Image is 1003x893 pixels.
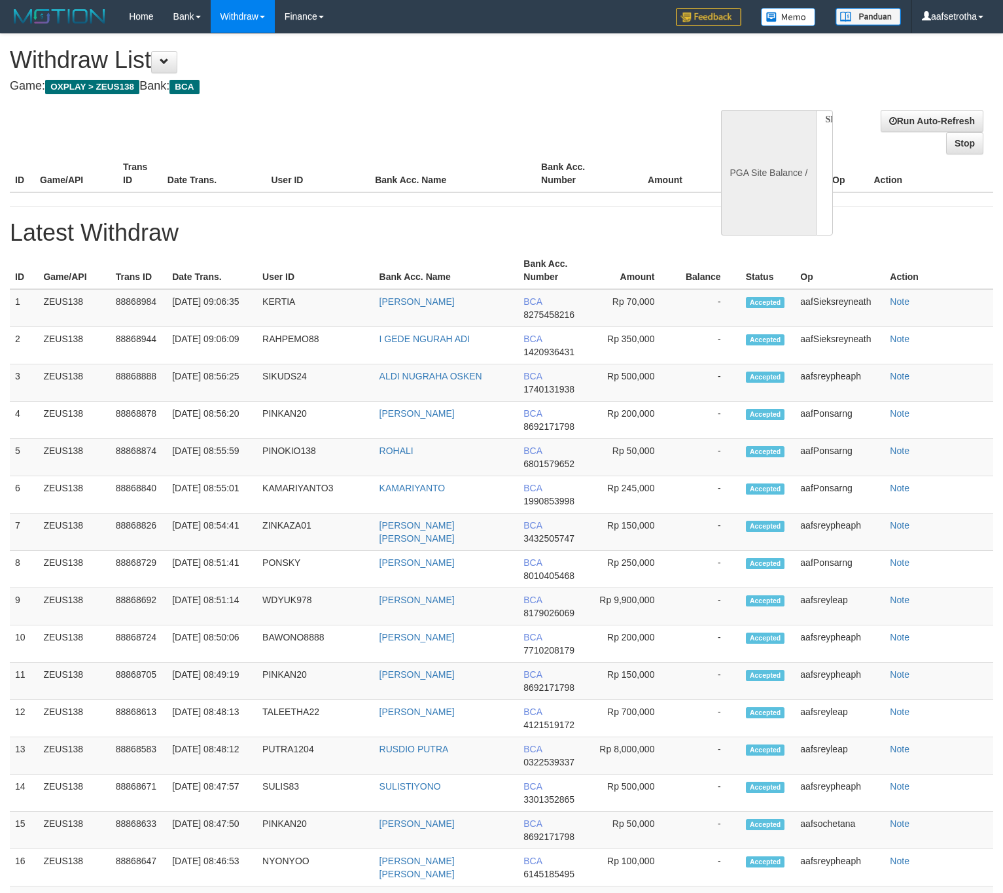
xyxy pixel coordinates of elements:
[890,371,909,381] a: Note
[38,327,110,364] td: ZEUS138
[111,327,167,364] td: 88868944
[890,707,909,717] a: Note
[674,812,740,849] td: -
[257,812,374,849] td: PINKAN20
[38,700,110,737] td: ZEUS138
[761,8,816,26] img: Button%20Memo.svg
[10,663,38,700] td: 11
[523,408,542,419] span: BCA
[167,252,257,289] th: Date Trans.
[379,371,482,381] a: ALDI NUGRAHA OSKEN
[257,327,374,364] td: RAHPEMO88
[111,364,167,402] td: 88868888
[674,327,740,364] td: -
[45,80,139,94] span: OXPLAY > ZEUS138
[795,849,885,886] td: aafsreypheaph
[10,514,38,551] td: 7
[746,744,785,756] span: Accepted
[523,334,542,344] span: BCA
[257,476,374,514] td: KAMARIYANTO3
[38,737,110,775] td: ZEUS138
[10,289,38,327] td: 1
[890,669,909,680] a: Note
[746,446,785,457] span: Accepted
[795,514,885,551] td: aafsreypheaph
[523,595,542,605] span: BCA
[674,700,740,737] td: -
[674,439,740,476] td: -
[257,625,374,663] td: BAWONO8888
[890,557,909,568] a: Note
[111,514,167,551] td: 88868826
[591,439,675,476] td: Rp 50,000
[111,775,167,812] td: 88868671
[746,670,785,681] span: Accepted
[746,819,785,830] span: Accepted
[38,551,110,588] td: ZEUS138
[167,476,257,514] td: [DATE] 08:55:01
[523,781,542,792] span: BCA
[10,775,38,812] td: 14
[167,551,257,588] td: [DATE] 08:51:41
[523,869,574,879] span: 6145185495
[619,155,702,192] th: Amount
[10,80,656,93] h4: Game: Bank:
[38,625,110,663] td: ZEUS138
[111,252,167,289] th: Trans ID
[111,551,167,588] td: 88868729
[890,818,909,829] a: Note
[10,439,38,476] td: 5
[746,558,785,569] span: Accepted
[795,737,885,775] td: aafsreyleap
[591,849,675,886] td: Rp 100,000
[746,372,785,383] span: Accepted
[38,439,110,476] td: ZEUS138
[746,856,785,867] span: Accepted
[591,737,675,775] td: Rp 8,000,000
[523,459,574,469] span: 6801579652
[167,402,257,439] td: [DATE] 08:56:20
[111,588,167,625] td: 88868692
[10,327,38,364] td: 2
[746,633,785,644] span: Accepted
[379,632,455,642] a: [PERSON_NAME]
[746,483,785,495] span: Accepted
[591,476,675,514] td: Rp 245,000
[523,384,574,394] span: 1740131938
[674,364,740,402] td: -
[890,334,909,344] a: Note
[162,155,266,192] th: Date Trans.
[746,297,785,308] span: Accepted
[746,334,785,345] span: Accepted
[523,608,574,618] span: 8179026069
[795,252,885,289] th: Op
[379,856,455,879] a: [PERSON_NAME] [PERSON_NAME]
[890,595,909,605] a: Note
[868,155,993,192] th: Action
[38,364,110,402] td: ZEUS138
[591,402,675,439] td: Rp 200,000
[111,439,167,476] td: 88868874
[536,155,619,192] th: Bank Acc. Number
[795,364,885,402] td: aafsreypheaph
[523,533,574,544] span: 3432505747
[795,625,885,663] td: aafsreypheaph
[257,514,374,551] td: ZINKAZA01
[38,775,110,812] td: ZEUS138
[795,588,885,625] td: aafsreyleap
[591,812,675,849] td: Rp 50,000
[836,8,901,26] img: panduan.png
[890,446,909,456] a: Note
[379,557,455,568] a: [PERSON_NAME]
[257,663,374,700] td: PINKAN20
[10,7,109,26] img: MOTION_logo.png
[111,849,167,886] td: 88868647
[746,595,785,606] span: Accepted
[379,781,441,792] a: SULISTIYONO
[167,775,257,812] td: [DATE] 08:47:57
[795,700,885,737] td: aafsreyleap
[721,110,815,236] div: PGA Site Balance /
[38,663,110,700] td: ZEUS138
[795,476,885,514] td: aafPonsarng
[890,632,909,642] a: Note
